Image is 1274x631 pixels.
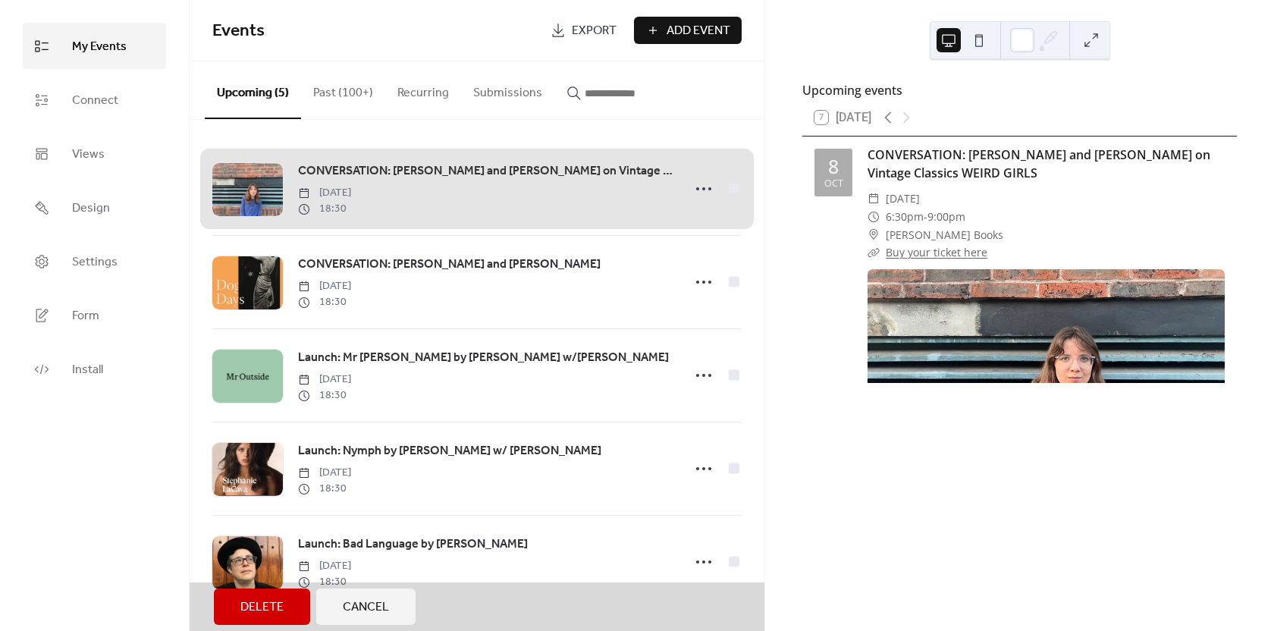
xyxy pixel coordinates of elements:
[539,17,628,44] a: Export
[23,184,166,231] a: Design
[667,22,730,40] span: Add Event
[214,589,310,625] button: Delete
[205,61,301,119] button: Upcoming (5)
[461,61,554,118] button: Submissions
[886,245,987,259] a: Buy your ticket here
[23,77,166,123] a: Connect
[868,146,1210,181] a: CONVERSATION: [PERSON_NAME] and [PERSON_NAME] on Vintage Classics WEIRD GIRLS
[23,130,166,177] a: Views
[343,598,389,617] span: Cancel
[23,23,166,69] a: My Events
[72,358,103,381] span: Install
[23,346,166,392] a: Install
[316,589,416,625] button: Cancel
[72,143,105,166] span: Views
[72,250,118,274] span: Settings
[240,598,284,617] span: Delete
[301,61,385,118] button: Past (100+)
[824,179,843,189] div: Oct
[72,89,118,112] span: Connect
[924,208,927,226] span: -
[868,208,880,226] div: ​
[868,226,880,244] div: ​
[212,14,265,48] span: Events
[23,292,166,338] a: Form
[72,304,99,328] span: Form
[886,208,924,226] span: 6:30pm
[72,196,110,220] span: Design
[385,61,461,118] button: Recurring
[886,226,1003,244] span: [PERSON_NAME] Books
[868,243,880,262] div: ​
[886,190,920,208] span: [DATE]
[927,208,965,226] span: 9:00pm
[868,190,880,208] div: ​
[23,238,166,284] a: Settings
[802,81,1237,99] div: Upcoming events
[828,157,839,176] div: 8
[572,22,617,40] span: Export
[634,17,742,44] button: Add Event
[72,35,127,58] span: My Events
